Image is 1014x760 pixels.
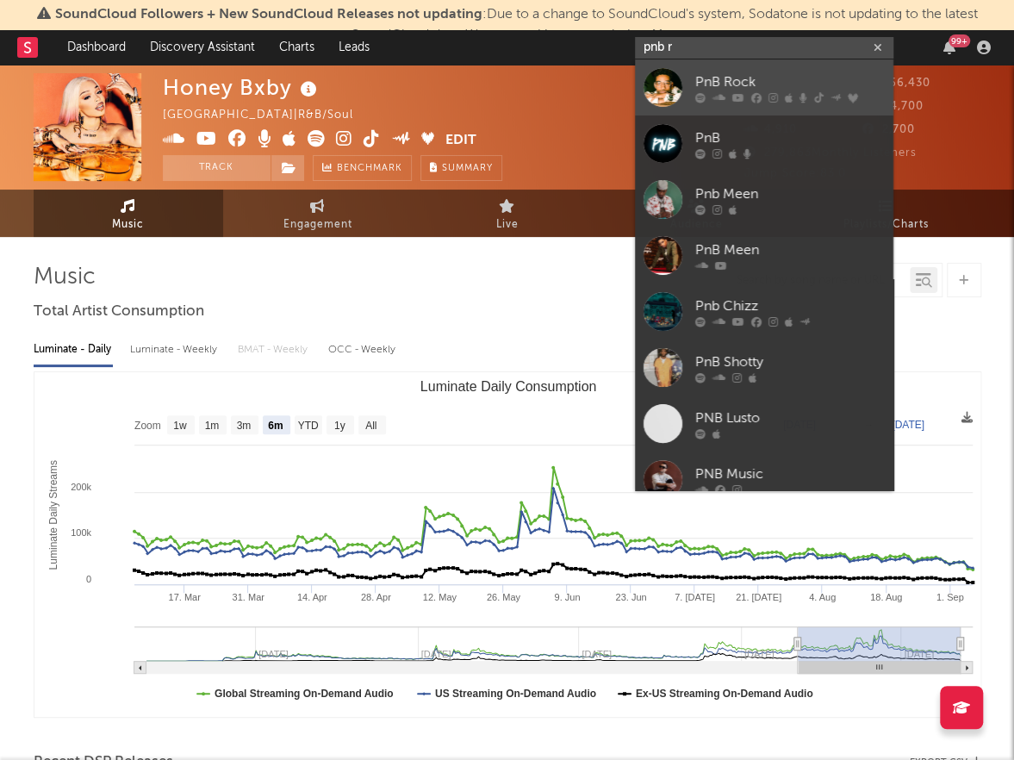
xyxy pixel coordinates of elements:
[554,592,580,602] text: 9. Jun
[486,592,520,602] text: 26. May
[808,592,835,602] text: 4. Aug
[283,215,352,235] span: Engagement
[420,379,596,394] text: Luminate Daily Consumption
[71,527,91,538] text: 100k
[695,128,885,148] div: PnB
[168,592,201,602] text: 17. Mar
[215,688,394,700] text: Global Streaming On-Demand Audio
[695,296,885,316] div: Pnb Chizz
[55,30,138,65] a: Dashboard
[34,372,981,717] svg: Luminate Daily Consumption
[420,155,502,181] button: Summary
[695,240,885,260] div: PnB Meen
[635,688,812,700] text: Ex-US Streaming On-Demand Audio
[445,130,476,152] button: Edit
[496,215,519,235] span: Live
[695,464,885,484] div: PNB Music
[337,159,402,179] span: Benchmark
[652,28,663,42] span: Dismiss
[71,482,91,492] text: 200k
[328,335,397,364] div: OCC - Weekly
[313,155,412,181] a: Benchmark
[55,8,482,22] span: SoundCloud Followers + New SoundCloud Releases not updating
[674,592,714,602] text: 7. [DATE]
[34,302,204,322] span: Total Artist Consumption
[236,420,251,432] text: 3m
[949,34,970,47] div: 99 +
[602,190,792,237] a: Audience
[635,115,893,171] a: PnB
[267,30,327,65] a: Charts
[413,190,602,237] a: Live
[327,30,382,65] a: Leads
[695,184,885,204] div: Pnb Meen
[892,419,924,431] text: [DATE]
[422,592,457,602] text: 12. May
[635,227,893,283] a: PnB Meen
[112,215,144,235] span: Music
[34,335,113,364] div: Luminate - Daily
[223,190,413,237] a: Engagement
[695,72,885,92] div: PnB Rock
[943,40,955,54] button: 99+
[936,592,963,602] text: 1. Sep
[163,105,373,126] div: [GEOGRAPHIC_DATA] | R&B/Soul
[296,592,327,602] text: 14. Apr
[635,452,893,508] a: PNB Music
[297,420,318,432] text: YTD
[635,396,893,452] a: PNB Lusto
[442,164,493,173] span: Summary
[862,78,930,89] span: 366,430
[735,592,781,602] text: 21. [DATE]
[695,352,885,372] div: PnB Shotty
[204,420,219,432] text: 1m
[232,592,264,602] text: 31. Mar
[635,283,893,340] a: Pnb Chizz
[434,688,595,700] text: US Streaming On-Demand Audio
[615,592,646,602] text: 23. Jun
[695,408,885,428] div: PNB Lusto
[138,30,267,65] a: Discovery Assistant
[134,420,161,432] text: Zoom
[744,147,917,159] span: 279,863 Monthly Listeners
[34,190,223,237] a: Music
[163,73,321,102] div: Honey Bxby
[55,8,978,42] span: : Due to a change to SoundCloud's system, Sodatone is not updating to the latest SoundCloud data....
[130,335,221,364] div: Luminate - Weekly
[85,574,90,584] text: 0
[333,420,345,432] text: 1y
[268,420,283,432] text: 6m
[635,340,893,396] a: PnB Shotty
[47,460,59,570] text: Luminate Daily Streams
[635,59,893,115] a: PnB Rock
[635,171,893,227] a: Pnb Meen
[869,592,901,602] text: 18. Aug
[173,420,187,432] text: 1w
[360,592,390,602] text: 28. Apr
[163,155,271,181] button: Track
[365,420,376,432] text: All
[635,37,893,59] input: Search for artists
